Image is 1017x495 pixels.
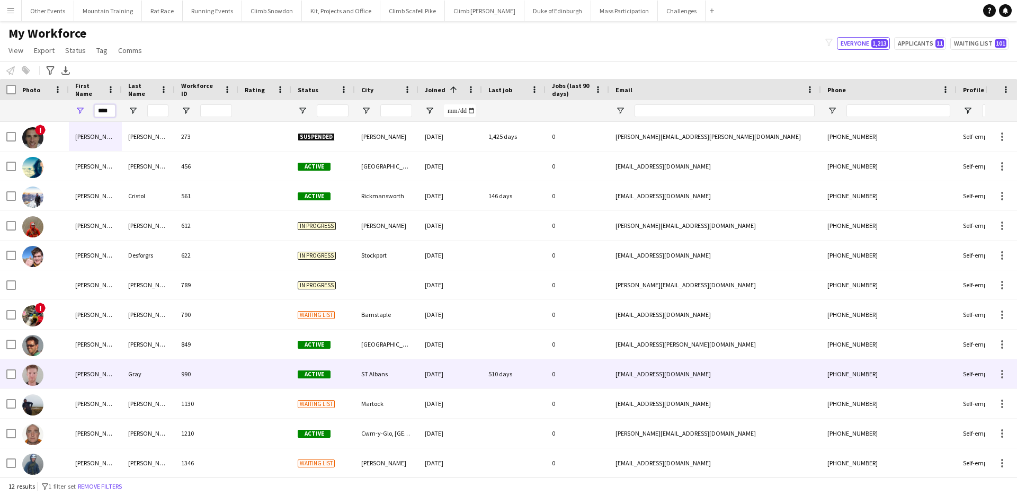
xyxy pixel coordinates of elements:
[482,181,546,210] div: 146 days
[355,300,418,329] div: Barnstaple
[821,448,957,478] div: [PHONE_NUMBER]
[361,86,373,94] span: City
[355,122,418,151] div: [PERSON_NAME]
[175,359,238,388] div: 990
[425,86,445,94] span: Joined
[298,192,331,200] span: Active
[298,252,336,260] span: In progress
[175,241,238,270] div: 622
[122,211,175,240] div: [PERSON_NAME]
[821,359,957,388] div: [PHONE_NUMBER]
[488,86,512,94] span: Last job
[355,330,418,359] div: [GEOGRAPHIC_DATA]
[298,106,307,116] button: Open Filter Menu
[524,1,591,21] button: Duke of Edinburgh
[871,39,888,48] span: 1,213
[418,330,482,359] div: [DATE]
[35,125,46,135] span: !
[175,122,238,151] div: 273
[837,37,890,50] button: Everyone1,213
[821,181,957,210] div: [PHONE_NUMBER]
[142,1,183,21] button: Rat Race
[963,86,984,94] span: Profile
[609,270,821,299] div: [PERSON_NAME][EMAIL_ADDRESS][DOMAIN_NAME]
[298,222,336,230] span: In progress
[418,152,482,181] div: [DATE]
[298,400,335,408] span: Waiting list
[175,419,238,448] div: 1210
[821,241,957,270] div: [PHONE_NUMBER]
[546,389,609,418] div: 0
[546,211,609,240] div: 0
[147,104,168,117] input: Last Name Filter Input
[298,430,331,438] span: Active
[380,1,445,21] button: Climb Scafell Pike
[546,181,609,210] div: 0
[995,39,1006,48] span: 101
[122,389,175,418] div: [PERSON_NAME]
[69,330,122,359] div: [PERSON_NAME]
[69,152,122,181] div: [PERSON_NAME]
[355,241,418,270] div: Stockport
[418,122,482,151] div: [DATE]
[609,211,821,240] div: [PERSON_NAME][EMAIL_ADDRESS][DOMAIN_NAME]
[658,1,706,21] button: Challenges
[69,448,122,478] div: [PERSON_NAME]
[418,211,482,240] div: [DATE]
[22,1,74,21] button: Other Events
[425,106,434,116] button: Open Filter Menu
[22,335,43,356] img: Adam Clarke
[181,82,219,98] span: Workforce ID
[827,86,846,94] span: Phone
[69,389,122,418] div: [PERSON_NAME]
[317,104,349,117] input: Status Filter Input
[92,43,112,57] a: Tag
[122,270,175,299] div: [PERSON_NAME]
[22,157,43,178] img: Adam O’Malley
[122,181,175,210] div: Cristol
[61,43,90,57] a: Status
[298,459,335,467] span: Waiting list
[69,241,122,270] div: [PERSON_NAME]
[74,1,142,21] button: Mountain Training
[69,270,122,299] div: [PERSON_NAME]
[175,389,238,418] div: 1130
[122,448,175,478] div: [PERSON_NAME]
[175,181,238,210] div: 561
[22,454,43,475] img: Adam Mason
[175,300,238,329] div: 790
[94,104,115,117] input: First Name Filter Input
[609,181,821,210] div: [EMAIL_ADDRESS][DOMAIN_NAME]
[128,106,138,116] button: Open Filter Menu
[22,305,43,326] img: Adam Russett
[821,300,957,329] div: [PHONE_NUMBER]
[482,359,546,388] div: 510 days
[76,481,124,492] button: Remove filters
[609,152,821,181] div: [EMAIL_ADDRESS][DOMAIN_NAME]
[635,104,815,117] input: Email Filter Input
[122,122,175,151] div: [PERSON_NAME]
[114,43,146,57] a: Comms
[4,43,28,57] a: View
[355,152,418,181] div: [GEOGRAPHIC_DATA]
[963,106,973,116] button: Open Filter Menu
[418,241,482,270] div: [DATE]
[609,300,821,329] div: [EMAIL_ADDRESS][DOMAIN_NAME]
[846,104,950,117] input: Phone Filter Input
[827,106,837,116] button: Open Filter Menu
[355,389,418,418] div: Martock
[821,211,957,240] div: [PHONE_NUMBER]
[69,419,122,448] div: [PERSON_NAME]
[175,211,238,240] div: 612
[546,122,609,151] div: 0
[69,211,122,240] div: [PERSON_NAME]
[22,424,43,445] img: Adam Craig Harmer
[118,46,142,55] span: Comms
[546,330,609,359] div: 0
[546,241,609,270] div: 0
[418,300,482,329] div: [DATE]
[591,1,658,21] button: Mass Participation
[69,300,122,329] div: [PERSON_NAME]
[418,448,482,478] div: [DATE]
[298,86,318,94] span: Status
